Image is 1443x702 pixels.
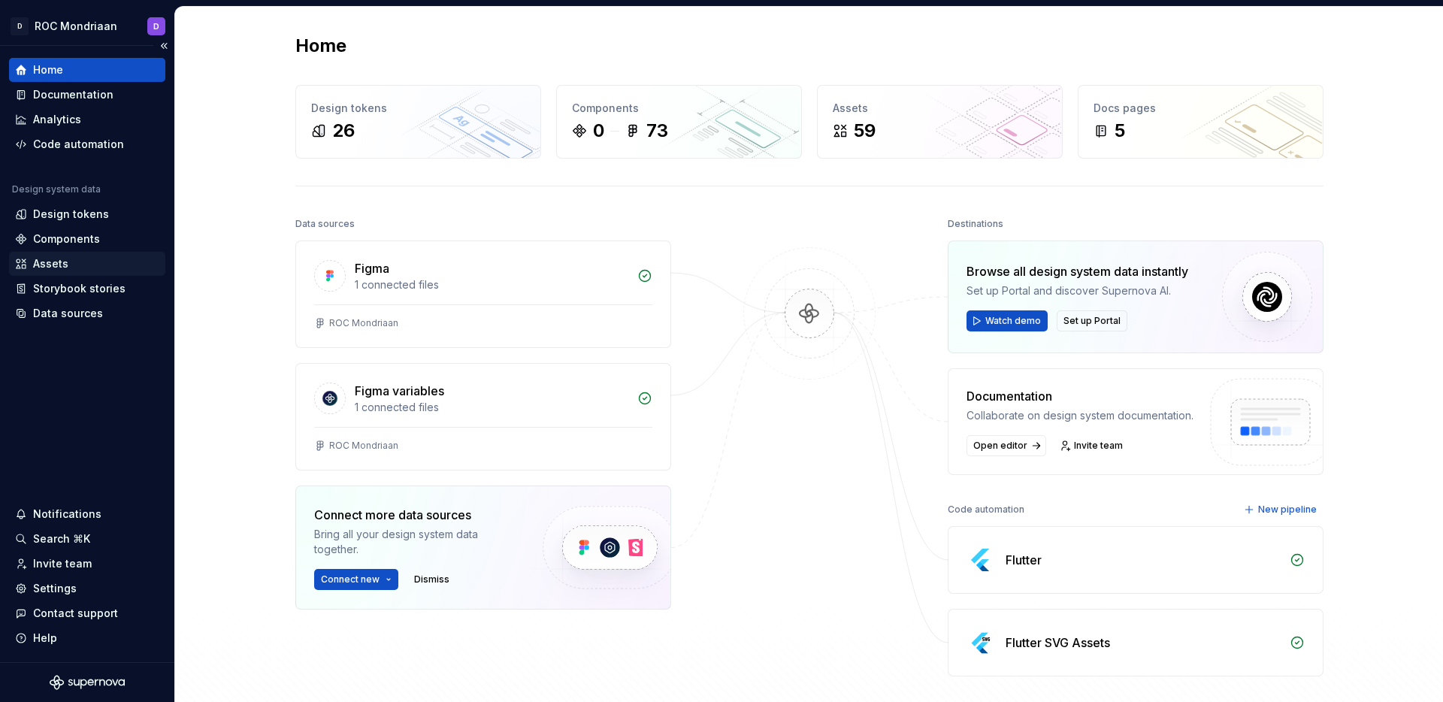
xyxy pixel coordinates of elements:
[9,626,165,650] button: Help
[314,527,517,557] div: Bring all your design system data together.
[314,569,398,590] button: Connect new
[33,256,68,271] div: Assets
[311,101,525,116] div: Design tokens
[1006,551,1042,569] div: Flutter
[11,17,29,35] div: D
[9,502,165,526] button: Notifications
[556,85,802,159] a: Components073
[817,85,1063,159] a: Assets59
[967,387,1193,405] div: Documentation
[1258,504,1317,516] span: New pipeline
[948,213,1003,235] div: Destinations
[9,301,165,325] a: Data sources
[33,281,126,296] div: Storybook stories
[9,252,165,276] a: Assets
[967,435,1046,456] a: Open editor
[646,119,668,143] div: 73
[973,440,1027,452] span: Open editor
[355,277,628,292] div: 1 connected files
[33,137,124,152] div: Code automation
[33,581,77,596] div: Settings
[35,19,117,34] div: ROC Mondriaan
[1063,315,1121,327] span: Set up Portal
[33,556,92,571] div: Invite team
[1055,435,1130,456] a: Invite team
[9,527,165,551] button: Search ⌘K
[1078,85,1324,159] a: Docs pages5
[948,499,1024,520] div: Code automation
[50,675,125,690] svg: Supernova Logo
[967,283,1188,298] div: Set up Portal and discover Supernova AI.
[9,576,165,601] a: Settings
[33,231,100,247] div: Components
[153,20,159,32] div: D
[9,227,165,251] a: Components
[355,259,389,277] div: Figma
[9,277,165,301] a: Storybook stories
[854,119,876,143] div: 59
[9,552,165,576] a: Invite team
[1057,310,1127,331] button: Set up Portal
[833,101,1047,116] div: Assets
[9,601,165,625] button: Contact support
[12,183,101,195] div: Design system data
[9,58,165,82] a: Home
[295,34,346,58] h2: Home
[33,62,63,77] div: Home
[967,408,1193,423] div: Collaborate on design system documentation.
[33,112,81,127] div: Analytics
[332,119,355,143] div: 26
[33,306,103,321] div: Data sources
[414,573,449,586] span: Dismiss
[355,400,628,415] div: 1 connected files
[967,310,1048,331] button: Watch demo
[1074,440,1123,452] span: Invite team
[329,317,398,329] div: ROC Mondriaan
[295,241,671,348] a: Figma1 connected filesROC Mondriaan
[33,531,90,546] div: Search ⌘K
[33,207,109,222] div: Design tokens
[572,101,786,116] div: Components
[593,119,604,143] div: 0
[407,569,456,590] button: Dismiss
[985,315,1041,327] span: Watch demo
[9,132,165,156] a: Code automation
[9,202,165,226] a: Design tokens
[295,85,541,159] a: Design tokens26
[1115,119,1125,143] div: 5
[329,440,398,452] div: ROC Mondriaan
[1094,101,1308,116] div: Docs pages
[355,382,444,400] div: Figma variables
[1006,634,1110,652] div: Flutter SVG Assets
[9,107,165,132] a: Analytics
[33,631,57,646] div: Help
[3,10,171,42] button: DROC MondriaanD
[295,363,671,471] a: Figma variables1 connected filesROC Mondriaan
[295,213,355,235] div: Data sources
[33,87,113,102] div: Documentation
[9,83,165,107] a: Documentation
[967,262,1188,280] div: Browse all design system data instantly
[1239,499,1324,520] button: New pipeline
[153,35,174,56] button: Collapse sidebar
[33,606,118,621] div: Contact support
[33,507,101,522] div: Notifications
[321,573,380,586] span: Connect new
[314,506,517,524] div: Connect more data sources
